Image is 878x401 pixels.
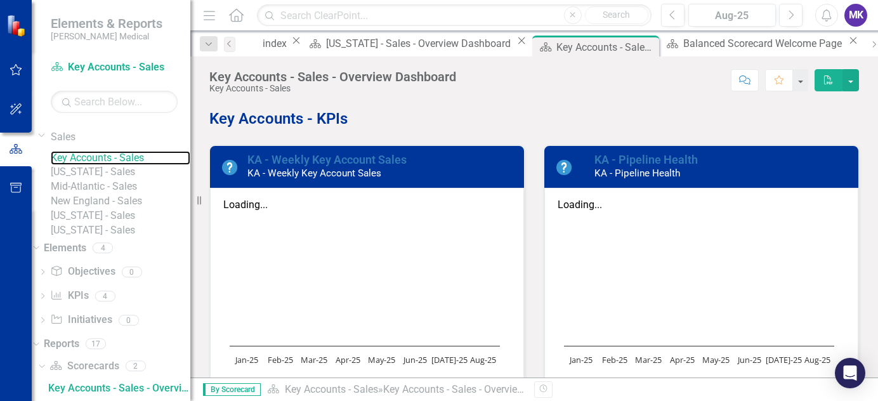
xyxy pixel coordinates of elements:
span: By Scorecard [203,383,261,396]
div: 2 [126,361,146,372]
div: 17 [86,339,106,350]
div: Balanced Scorecard Welcome Page [683,36,845,51]
text: Mar-25 [635,354,662,365]
text: Jun-25 [737,354,761,365]
div: Key Accounts - Sales - Overview Dashboard [209,70,456,84]
img: No Information [556,160,572,175]
text: Apr-25 [670,354,695,365]
a: [US_STATE] - Sales [51,165,190,180]
a: Reports [44,337,79,352]
div: » [267,383,525,397]
text: Aug-25 [804,354,830,365]
text: Mar-25 [301,354,327,365]
img: ClearPoint Strategy [6,14,29,36]
a: KPIs [50,289,88,303]
input: Search ClearPoint... [257,4,652,27]
a: Sales [51,130,190,145]
div: Open Intercom Messenger [835,358,865,388]
img: No Information [222,160,237,175]
div: 4 [95,291,115,301]
div: 0 [119,315,139,325]
button: Search [585,6,648,24]
div: Key Accounts - Sales - Overview Dashboard [48,383,190,394]
a: [US_STATE] - Sales [51,223,190,238]
a: KA - Weekly Key Account Sales [247,153,407,166]
text: [DATE]-25 [431,354,468,365]
text: Apr-25 [336,354,360,365]
a: [US_STATE] - Sales [51,209,190,223]
a: Scorecards [49,359,119,374]
text: Feb-25 [602,354,627,365]
text: Aug-25 [470,354,496,365]
div: index [263,36,289,51]
small: [PERSON_NAME] Medical [51,31,162,41]
a: Mid-Atlantic - Sales [51,180,190,194]
div: 4 [93,242,113,253]
div: Key Accounts - Sales - Overview Dashboard [556,39,656,55]
text: Jun-25 [402,354,427,365]
div: Key Accounts - Sales - Overview Dashboard [383,383,577,395]
div: Key Accounts - Sales [209,84,456,93]
a: Balanced Scorecard Welcome Page [662,36,845,51]
button: View chart menu, Chart [565,374,582,392]
a: Key Accounts - Sales [51,60,178,75]
text: [DATE]-25 [766,354,802,365]
a: New England - Sales [51,194,190,209]
strong: Key Accounts - KPIs [209,110,348,128]
a: Objectives [50,265,115,279]
div: Loading... [223,198,511,213]
a: index [242,36,289,51]
text: May-25 [702,354,730,365]
div: Aug-25 [693,8,771,23]
text: Feb-25 [268,354,293,365]
a: Key Accounts - Sales [285,383,378,395]
text: Jan-25 [568,354,593,365]
div: [US_STATE] - Sales - Overview Dashboard [326,36,514,51]
a: Key Accounts - Sales - Overview Dashboard [45,378,190,398]
button: Aug-25 [688,4,776,27]
small: KA - Weekly Key Account Sales [247,168,381,179]
div: 0 [122,266,142,277]
button: MK [844,4,867,27]
small: KA - Pipeline Health [594,168,680,179]
text: Jan-25 [234,354,258,365]
a: [US_STATE] - Sales - Overview Dashboard [305,36,514,51]
a: Initiatives [50,313,112,327]
a: KA - Pipeline Health [594,153,698,166]
a: Elements [44,241,86,256]
div: Loading... [558,198,845,213]
span: Search [603,10,630,20]
a: Key Accounts - Sales [51,151,190,166]
input: Search Below... [51,91,178,113]
text: May-25 [368,354,395,365]
button: View chart menu, Chart [230,374,248,392]
span: Elements & Reports [51,16,162,31]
